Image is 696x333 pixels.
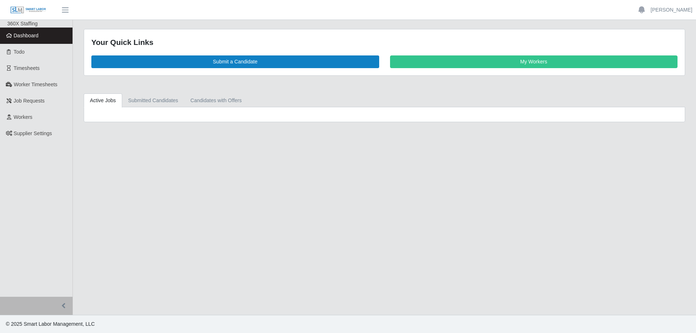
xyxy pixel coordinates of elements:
a: Candidates with Offers [184,93,248,108]
a: My Workers [390,55,678,68]
a: [PERSON_NAME] [651,6,692,14]
a: Submitted Candidates [122,93,185,108]
a: Submit a Candidate [91,55,379,68]
span: Workers [14,114,33,120]
span: Dashboard [14,33,39,38]
span: Timesheets [14,65,40,71]
span: Worker Timesheets [14,82,57,87]
img: SLM Logo [10,6,46,14]
span: © 2025 Smart Labor Management, LLC [6,321,95,327]
a: Active Jobs [84,93,122,108]
span: 360X Staffing [7,21,38,26]
span: Supplier Settings [14,130,52,136]
span: Todo [14,49,25,55]
div: Your Quick Links [91,37,678,48]
span: Job Requests [14,98,45,104]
